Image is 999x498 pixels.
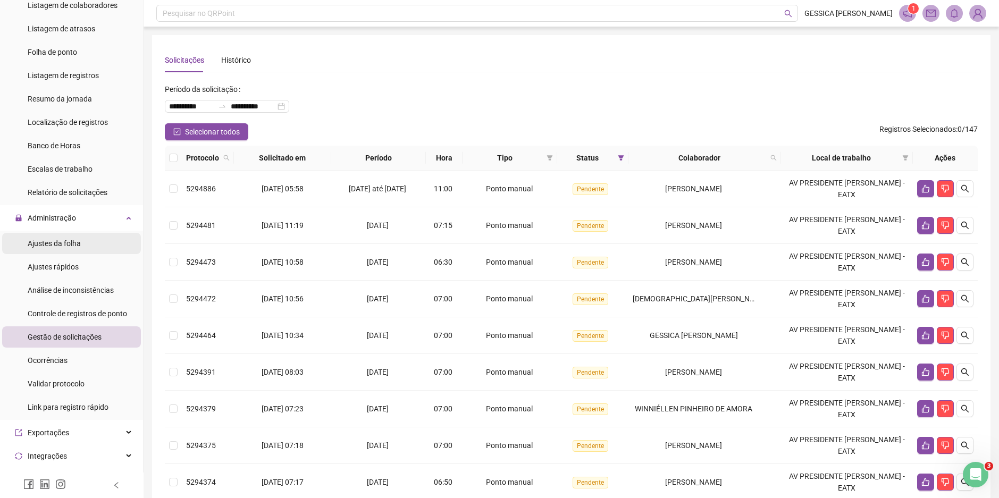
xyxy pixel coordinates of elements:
[616,150,626,166] span: filter
[15,214,22,222] span: lock
[573,403,608,415] span: Pendente
[173,128,181,136] span: check-square
[426,146,463,171] th: Hora
[367,404,389,413] span: [DATE]
[618,155,624,161] span: filter
[434,478,452,486] span: 06:50
[223,155,230,161] span: search
[544,150,555,166] span: filter
[921,221,930,230] span: like
[665,441,722,450] span: [PERSON_NAME]
[665,478,722,486] span: [PERSON_NAME]
[221,54,251,66] div: Histórico
[185,126,240,138] span: Selecionar todos
[28,48,77,56] span: Folha de ponto
[941,258,950,266] span: dislike
[23,479,34,489] span: facebook
[804,7,893,19] span: GESSICA [PERSON_NAME]
[781,354,913,391] td: AV PRESIDENTE [PERSON_NAME] - EATX
[186,152,219,164] span: Protocolo
[486,221,533,230] span: Ponto manual
[781,281,913,317] td: AV PRESIDENTE [PERSON_NAME] - EATX
[665,184,722,193] span: [PERSON_NAME]
[781,427,913,464] td: AV PRESIDENTE [PERSON_NAME] - EATX
[28,214,76,222] span: Administração
[262,258,304,266] span: [DATE] 10:58
[186,441,216,450] span: 5294375
[234,146,331,171] th: Solicitado em
[633,152,766,164] span: Colaborador
[39,479,50,489] span: linkedin
[961,441,969,450] span: search
[921,368,930,376] span: like
[367,331,389,340] span: [DATE]
[781,207,913,244] td: AV PRESIDENTE [PERSON_NAME] - EATX
[486,258,533,266] span: Ponto manual
[961,404,969,413] span: search
[941,404,950,413] span: dislike
[165,54,204,66] div: Solicitações
[950,9,959,18] span: bell
[961,368,969,376] span: search
[926,9,936,18] span: mail
[665,221,722,230] span: [PERSON_NAME]
[367,441,389,450] span: [DATE]
[486,478,533,486] span: Ponto manual
[186,294,216,303] span: 5294472
[961,184,969,193] span: search
[186,404,216,413] span: 5294379
[55,479,66,489] span: instagram
[961,294,969,303] span: search
[879,123,978,140] span: : 0 / 147
[28,188,107,197] span: Relatório de solicitações
[921,294,930,303] span: like
[349,184,406,193] span: [DATE] até [DATE]
[28,309,127,318] span: Controle de registros de ponto
[902,155,909,161] span: filter
[28,356,68,365] span: Ocorrências
[262,368,304,376] span: [DATE] 08:03
[486,404,533,413] span: Ponto manual
[486,184,533,193] span: Ponto manual
[486,331,533,340] span: Ponto manual
[917,152,973,164] div: Ações
[28,1,117,10] span: Listagem de colaboradores
[941,478,950,486] span: dislike
[985,462,993,470] span: 3
[921,441,930,450] span: like
[635,404,752,413] span: WINNIÉLLEN PINHEIRO DE AMORA
[781,244,913,281] td: AV PRESIDENTE [PERSON_NAME] - EATX
[781,171,913,207] td: AV PRESIDENTE [PERSON_NAME] - EATX
[28,428,69,437] span: Exportações
[785,152,898,164] span: Local de trabalho
[961,478,969,486] span: search
[573,330,608,342] span: Pendente
[28,71,99,80] span: Listagem de registros
[547,155,553,161] span: filter
[921,258,930,266] span: like
[573,477,608,488] span: Pendente
[434,404,452,413] span: 07:00
[28,263,79,271] span: Ajustes rápidos
[970,5,986,21] img: 72101
[367,368,389,376] span: [DATE]
[262,294,304,303] span: [DATE] 10:56
[573,183,608,195] span: Pendente
[961,331,969,340] span: search
[28,286,114,294] span: Análise de inconsistências
[486,294,533,303] span: Ponto manual
[15,452,22,460] span: sync
[486,441,533,450] span: Ponto manual
[434,441,452,450] span: 07:00
[573,440,608,452] span: Pendente
[221,150,232,166] span: search
[262,478,304,486] span: [DATE] 07:17
[633,294,767,303] span: [DEMOGRAPHIC_DATA][PERSON_NAME]
[28,379,85,388] span: Validar protocolo
[941,331,950,340] span: dislike
[900,150,911,166] span: filter
[262,441,304,450] span: [DATE] 07:18
[28,333,102,341] span: Gestão de solicitações
[650,331,738,340] span: GESSICA [PERSON_NAME]
[434,294,452,303] span: 07:00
